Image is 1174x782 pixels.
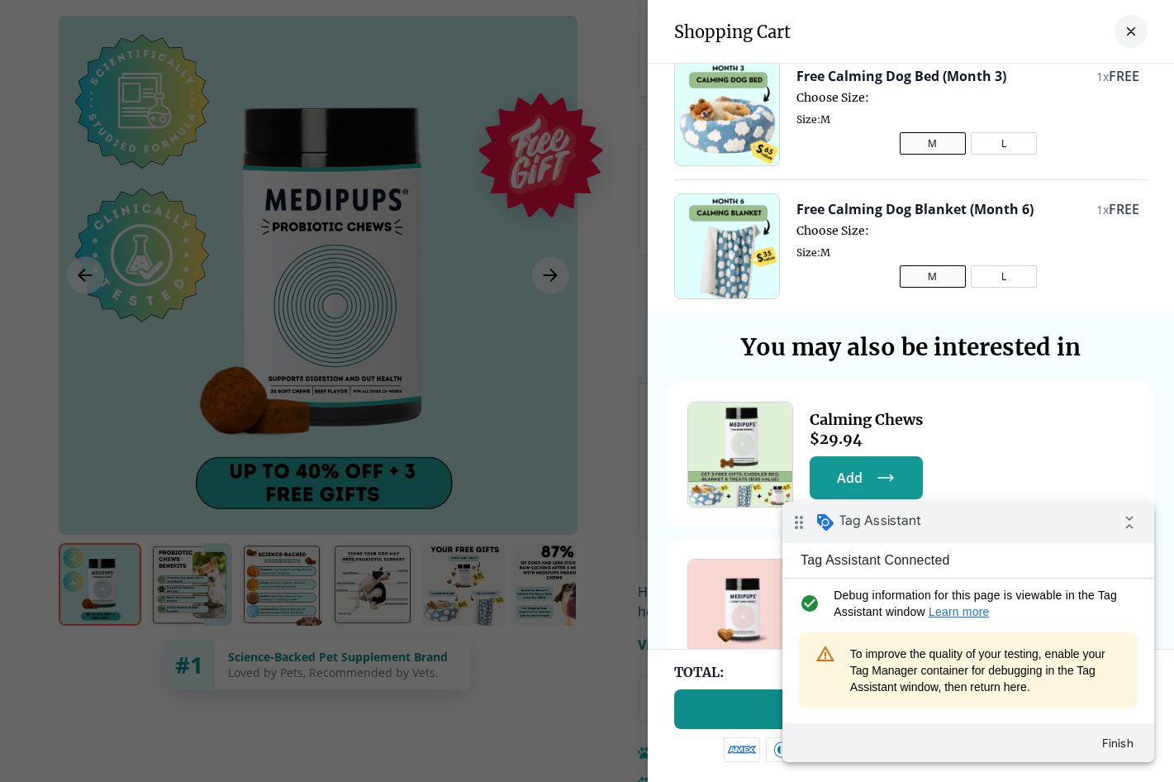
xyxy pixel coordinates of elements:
[51,85,345,118] span: Debug information for this page is viewable in the Tag Assistant window
[688,560,792,664] img: Joint Care Chews
[810,410,923,448] a: Calming Chews$29.94
[674,689,1148,729] button: Proceed To Checkout
[146,103,207,117] a: Learn more
[810,429,923,448] span: $ 29.94
[900,265,966,288] button: M
[306,226,365,256] button: Finish
[796,90,1139,105] span: Choose Size:
[900,132,966,155] button: M
[796,223,1139,238] span: Choose Size:
[971,132,1037,155] button: L
[1109,200,1139,218] span: FREE
[1096,69,1109,84] span: 1 x
[688,403,792,507] img: Calming Chews
[30,136,57,169] i: warning_amber
[1115,15,1148,48] button: close-cart
[57,11,139,27] span: Tag Assistant
[810,456,923,499] button: Add
[668,332,1154,362] h3: You may also be interested in
[724,737,760,762] img: amex
[675,61,779,165] img: Free Calming Dog Bed (Month 3)
[330,4,364,37] i: Collapse debug badge
[810,410,923,429] span: Calming Chews
[796,67,1006,85] button: Free Calming Dog Bed (Month 3)
[796,246,1139,259] span: Size: M
[796,113,1139,126] span: Size: M
[674,21,791,42] h3: Shopping Cart
[796,200,1034,218] button: Free Calming Dog Blanket (Month 6)
[766,737,802,762] img: diners-club
[675,194,779,298] img: Free Calming Dog Blanket (Month 6)
[68,144,339,193] span: To improve the quality of your testing, enable your Tag Manager container for debugging in the Ta...
[13,85,40,118] i: check_circle
[1109,67,1139,85] span: FREE
[674,663,724,681] span: TOTAL:
[1096,202,1109,217] span: 1 x
[837,470,863,486] span: Add
[971,265,1037,288] button: L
